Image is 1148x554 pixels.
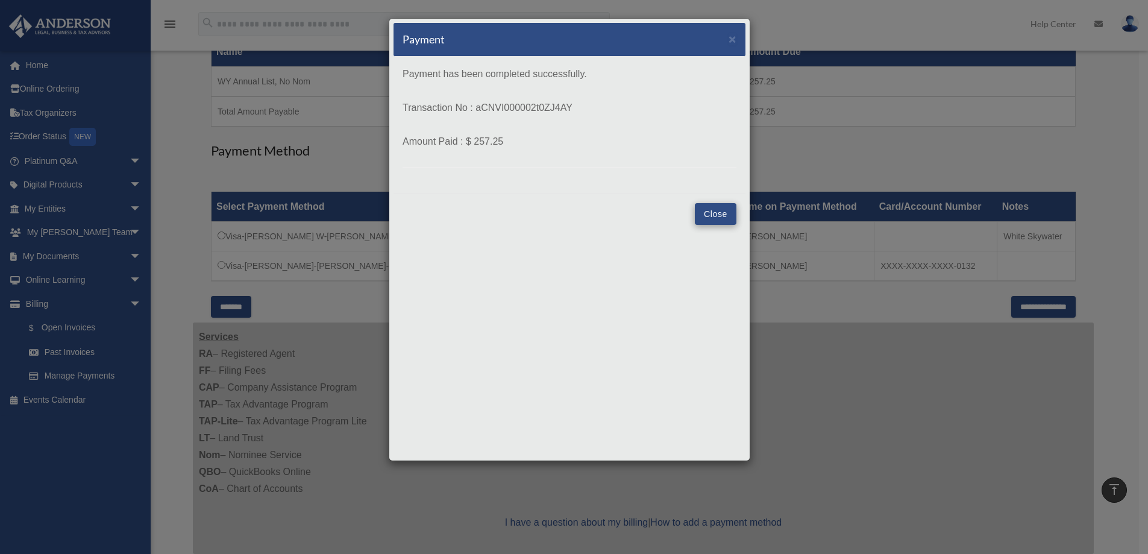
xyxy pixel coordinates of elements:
p: Amount Paid : $ 257.25 [403,133,736,150]
button: Close [695,203,736,225]
h5: Payment [403,32,445,47]
span: × [729,32,736,46]
p: Transaction No : aCNVI000002t0ZJ4AY [403,99,736,116]
p: Payment has been completed successfully. [403,66,736,83]
button: Close [729,33,736,45]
